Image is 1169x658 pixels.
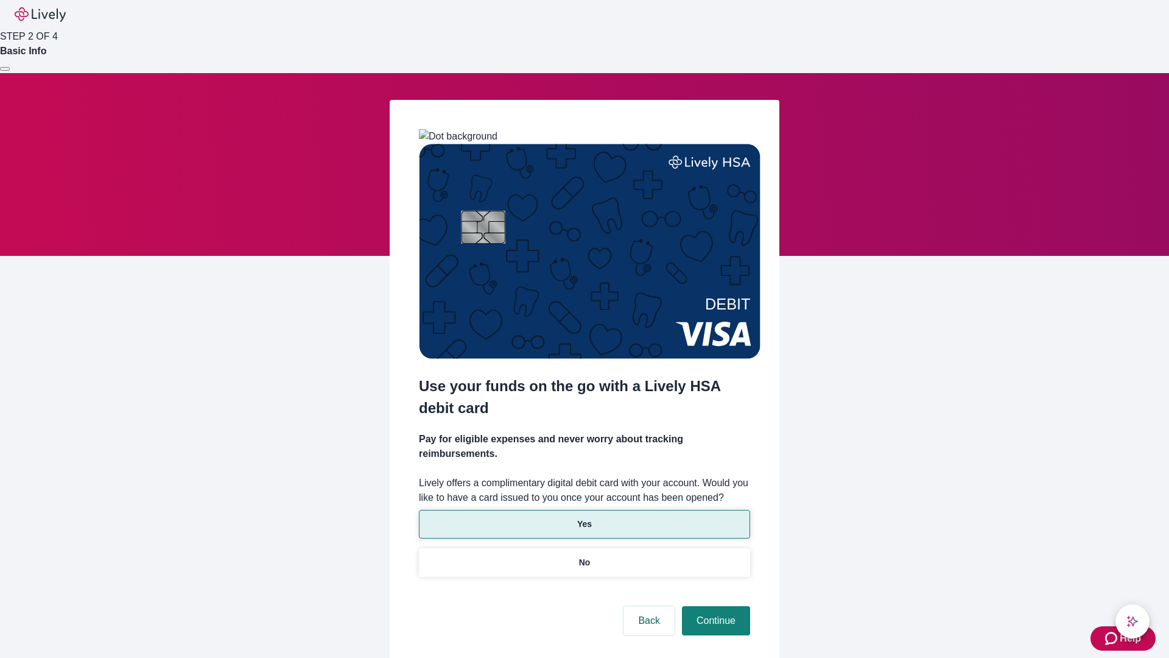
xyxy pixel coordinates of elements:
[1115,604,1150,639] button: chat
[419,510,750,539] button: Yes
[419,375,750,419] h2: Use your funds on the go with a Lively HSA debit card
[623,606,675,635] button: Back
[1120,631,1141,646] span: Help
[1090,626,1156,651] button: Zendesk support iconHelp
[419,432,750,461] h4: Pay for eligible expenses and never worry about tracking reimbursements.
[1105,631,1120,646] svg: Zendesk support icon
[419,476,750,505] label: Lively offers a complimentary digital debit card with your account. Would you like to have a card...
[419,144,760,359] img: Debit card
[1126,615,1139,628] svg: Lively AI Assistant
[419,548,750,577] button: No
[419,129,497,144] img: Dot background
[577,518,592,531] p: Yes
[682,606,750,635] button: Continue
[579,556,591,569] p: No
[15,7,66,22] img: Lively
